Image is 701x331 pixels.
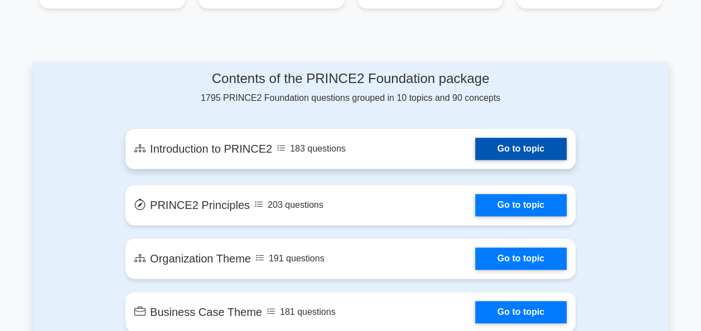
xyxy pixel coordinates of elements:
[475,194,567,216] a: Go to topic
[475,247,567,270] a: Go to topic
[475,138,567,160] a: Go to topic
[125,71,576,87] h4: Contents of the PRINCE2 Foundation package
[475,301,567,323] a: Go to topic
[125,71,576,105] div: 1795 PRINCE2 Foundation questions grouped in 10 topics and 90 concepts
